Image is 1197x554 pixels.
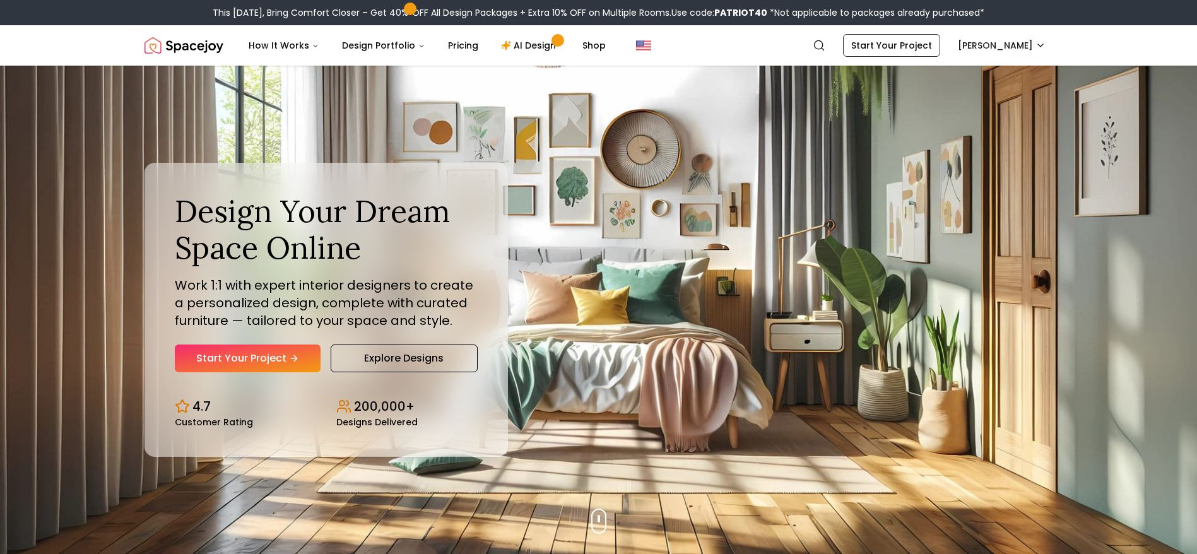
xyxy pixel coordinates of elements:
a: AI Design [491,33,570,58]
a: Start Your Project [175,345,321,372]
a: Start Your Project [843,34,940,57]
span: *Not applicable to packages already purchased* [767,6,984,19]
img: United States [636,38,651,53]
b: PATRIOT40 [714,6,767,19]
div: This [DATE], Bring Comfort Closer – Get 40% OFF All Design Packages + Extra 10% OFF on Multiple R... [213,6,984,19]
a: Pricing [438,33,488,58]
small: Customer Rating [175,418,253,427]
p: 200,000+ [354,398,415,415]
p: 4.7 [192,398,211,415]
h1: Design Your Dream Space Online [175,193,478,266]
div: Design stats [175,387,478,427]
nav: Main [239,33,616,58]
a: Spacejoy [144,33,223,58]
img: Spacejoy Logo [144,33,223,58]
button: How It Works [239,33,329,58]
a: Shop [572,33,616,58]
p: Work 1:1 with expert interior designers to create a personalized design, complete with curated fu... [175,276,478,329]
a: Explore Designs [331,345,478,372]
small: Designs Delivered [336,418,418,427]
button: Design Portfolio [332,33,435,58]
nav: Global [144,25,1053,66]
span: Use code: [671,6,767,19]
button: [PERSON_NAME] [950,34,1053,57]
